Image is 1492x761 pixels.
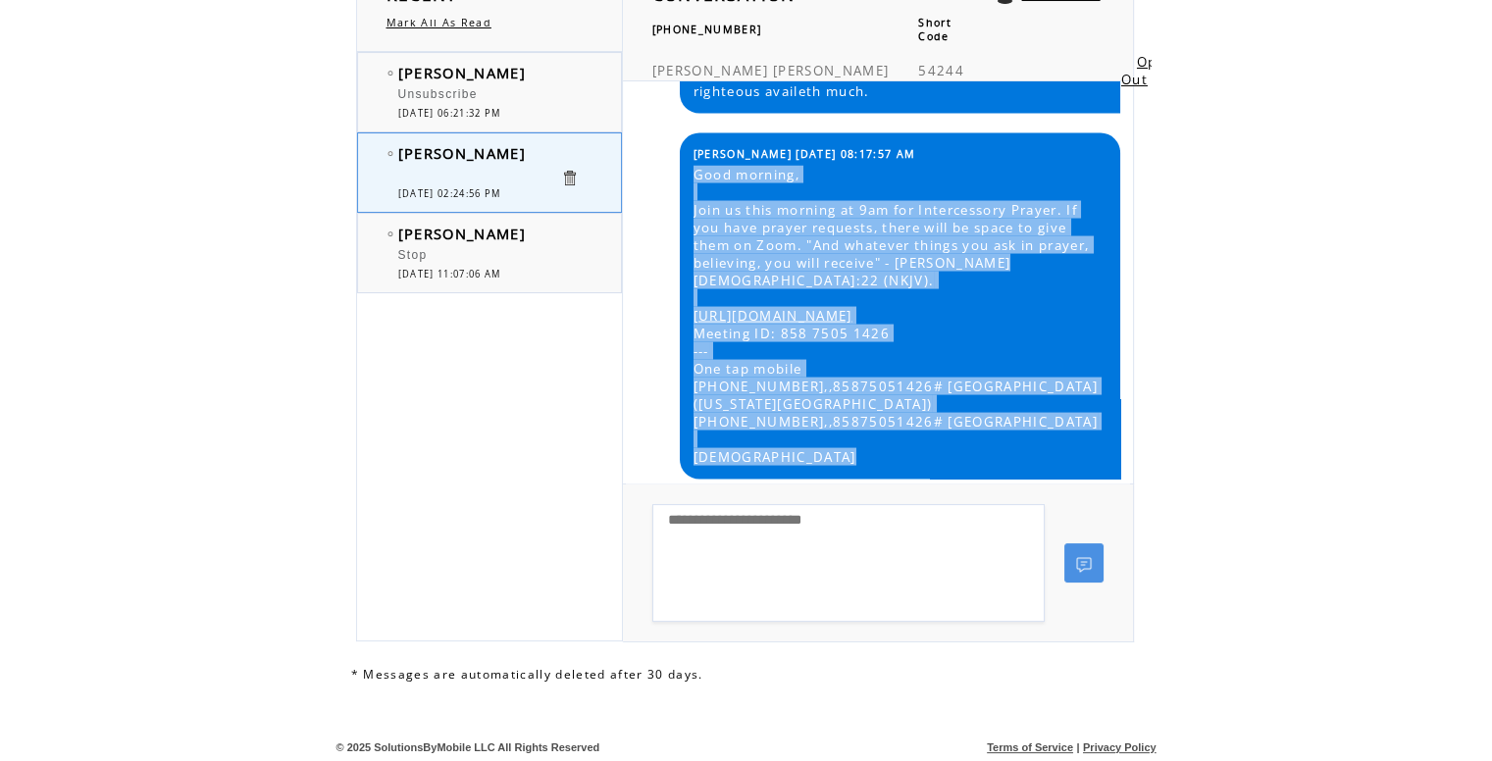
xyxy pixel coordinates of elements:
a: Opt Out [1121,53,1163,88]
span: [DATE] 02:24:56 PM [398,187,501,200]
a: Click to delete these messgaes [560,169,579,187]
span: [PERSON_NAME] [652,62,768,79]
span: [PERSON_NAME] [773,62,889,79]
span: Stop [398,248,428,262]
span: Short Code [918,16,952,43]
img: bulletEmpty.png [387,231,393,236]
img: bulletEmpty.png [387,151,393,156]
a: [URL][DOMAIN_NAME] [694,306,852,324]
a: Privacy Policy [1083,741,1157,753]
span: [PERSON_NAME] [398,63,526,82]
a: Mark All As Read [386,16,491,29]
span: © 2025 SolutionsByMobile LLC All Rights Reserved [336,741,600,753]
span: [PERSON_NAME] [398,143,526,163]
span: * Messages are automatically deleted after 30 days. [351,666,703,683]
span: Good morning, Join us this morning at 9am for Intercessory Prayer. If you have prayer requests, t... [694,165,1106,465]
span: | [1076,741,1079,753]
span: Unsubscribe [398,87,478,101]
span: [PERSON_NAME] [398,224,526,243]
span: [PERSON_NAME] [DATE] 08:17:57 AM [694,146,916,160]
a: Terms of Service [987,741,1073,753]
span: [DATE] 11:07:06 AM [398,268,501,280]
span: [PHONE_NUMBER] [652,23,762,36]
span: 54244 [918,62,964,79]
img: bulletEmpty.png [387,71,393,76]
span: [DATE] 06:21:32 PM [398,107,501,120]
